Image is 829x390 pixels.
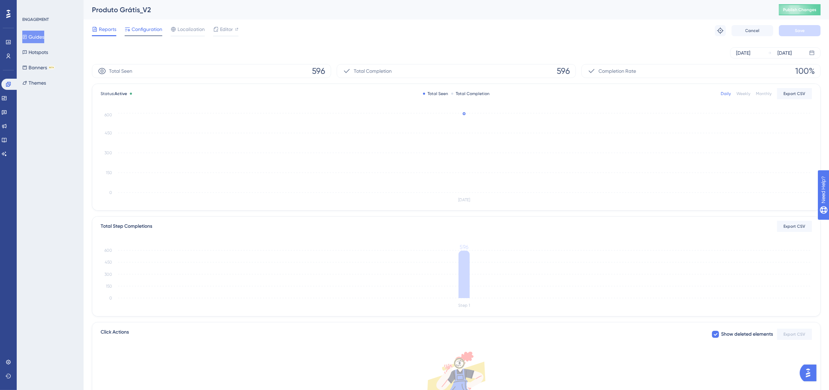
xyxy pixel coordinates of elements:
span: Total Seen [109,67,132,75]
span: Total Completion [354,67,392,75]
span: 596 [557,65,570,77]
span: Completion Rate [599,67,636,75]
div: Total Seen [423,91,448,96]
span: Cancel [745,28,760,33]
span: Publish Changes [783,7,816,13]
tspan: 150 [106,170,112,175]
tspan: 600 [104,248,112,253]
button: Save [779,25,821,36]
div: Produto Grátis_V2 [92,5,761,15]
tspan: 0 [109,190,112,195]
div: ENGAGEMENT [22,17,49,22]
button: Hotspots [22,46,48,58]
tspan: 300 [104,272,112,277]
div: BETA [48,66,55,69]
button: Cancel [732,25,773,36]
div: Weekly [736,91,750,96]
span: Need Help? [16,2,44,10]
tspan: 300 [104,150,112,155]
tspan: 150 [106,284,112,289]
span: 100% [795,65,815,77]
span: Configuration [132,25,162,33]
iframe: UserGuiding AI Assistant Launcher [800,362,821,383]
button: Export CSV [777,329,812,340]
div: Daily [721,91,731,96]
button: Publish Changes [779,4,821,15]
tspan: 596 [460,244,469,250]
tspan: 450 [105,260,112,265]
button: Export CSV [777,221,812,232]
span: Click Actions [101,328,129,341]
span: Show deleted elements [721,330,773,338]
span: Active [115,91,127,96]
div: [DATE] [777,49,792,57]
span: Localization [178,25,205,33]
div: Monthly [756,91,772,96]
span: Export CSV [784,331,806,337]
button: BannersBETA [22,61,55,74]
div: Total Completion [451,91,490,96]
button: Export CSV [777,88,812,99]
span: Export CSV [784,224,806,229]
button: Guides [22,31,44,43]
tspan: Step 1 [458,303,470,308]
div: Total Step Completions [101,222,152,231]
span: Status: [101,91,127,96]
button: Themes [22,77,46,89]
span: Editor [220,25,233,33]
tspan: [DATE] [458,198,470,203]
span: Export CSV [784,91,806,96]
tspan: 450 [105,131,112,135]
span: Reports [99,25,116,33]
div: [DATE] [736,49,750,57]
span: Save [795,28,805,33]
span: 596 [312,65,325,77]
tspan: 0 [109,296,112,301]
tspan: 600 [104,112,112,117]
